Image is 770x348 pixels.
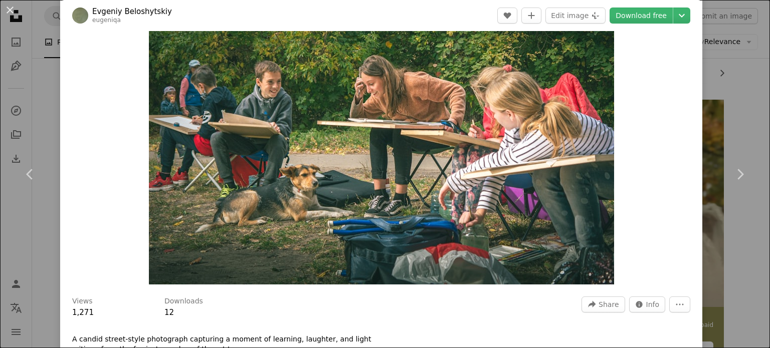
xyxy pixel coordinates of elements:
a: Download free [610,8,673,24]
h3: Downloads [164,296,203,306]
img: Go to Evgeniy Beloshytskiy's profile [72,8,88,24]
span: 12 [164,308,174,317]
h3: Views [72,296,93,306]
button: Choose download size [673,8,690,24]
span: Info [646,297,660,312]
button: Add to Collection [521,8,541,24]
a: eugeniqa [92,17,121,24]
button: Stats about this image [629,296,666,312]
span: Share [599,297,619,312]
button: Like [497,8,517,24]
a: Evgeniy Beloshytskiy [92,7,172,17]
button: Edit image [545,8,606,24]
button: Share this image [582,296,625,312]
span: 1,271 [72,308,94,317]
a: Next [710,126,770,222]
button: More Actions [669,296,690,312]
